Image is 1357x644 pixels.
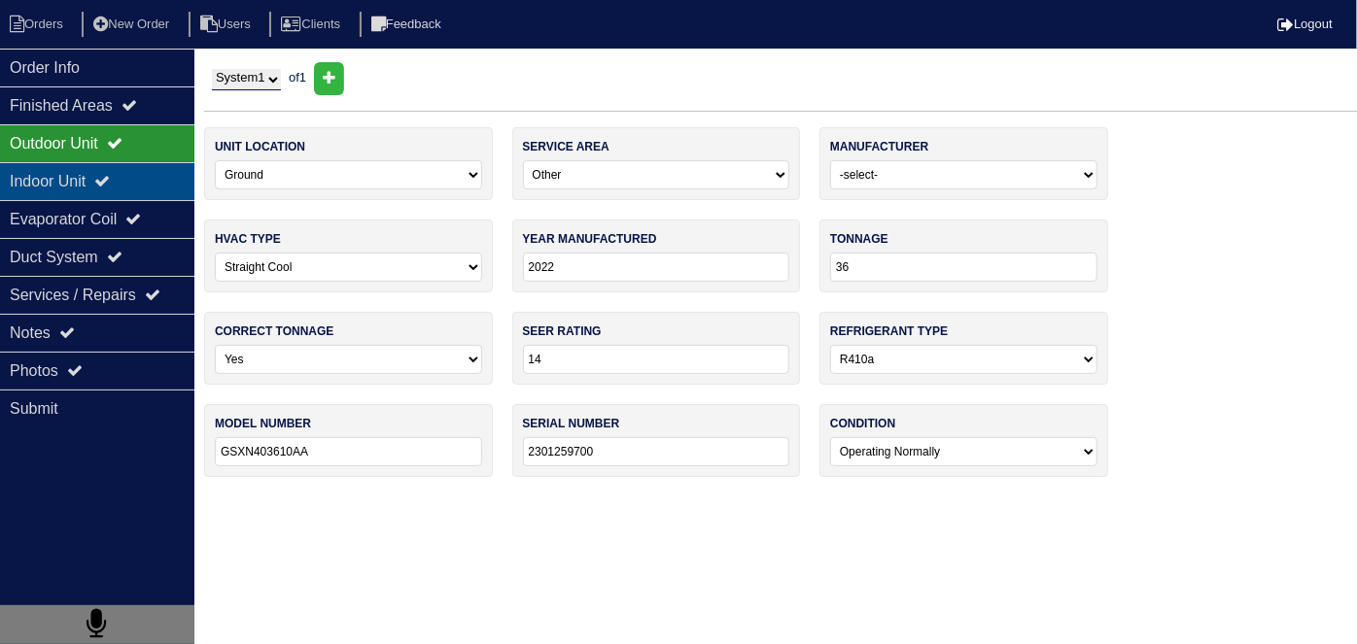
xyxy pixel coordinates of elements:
[215,415,311,432] label: model number
[269,17,356,31] a: Clients
[830,415,895,432] label: condition
[830,230,888,248] label: tonnage
[523,138,609,155] label: service area
[204,62,1357,95] div: of 1
[189,17,266,31] a: Users
[360,12,457,38] li: Feedback
[82,17,185,31] a: New Order
[1277,17,1333,31] a: Logout
[215,230,281,248] label: hvac type
[189,12,266,38] li: Users
[523,415,620,432] label: serial number
[82,12,185,38] li: New Order
[215,138,305,155] label: unit location
[269,12,356,38] li: Clients
[523,322,602,340] label: seer rating
[830,322,948,340] label: refrigerant type
[830,138,928,155] label: manufacturer
[523,230,657,248] label: year manufactured
[215,322,333,340] label: correct tonnage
